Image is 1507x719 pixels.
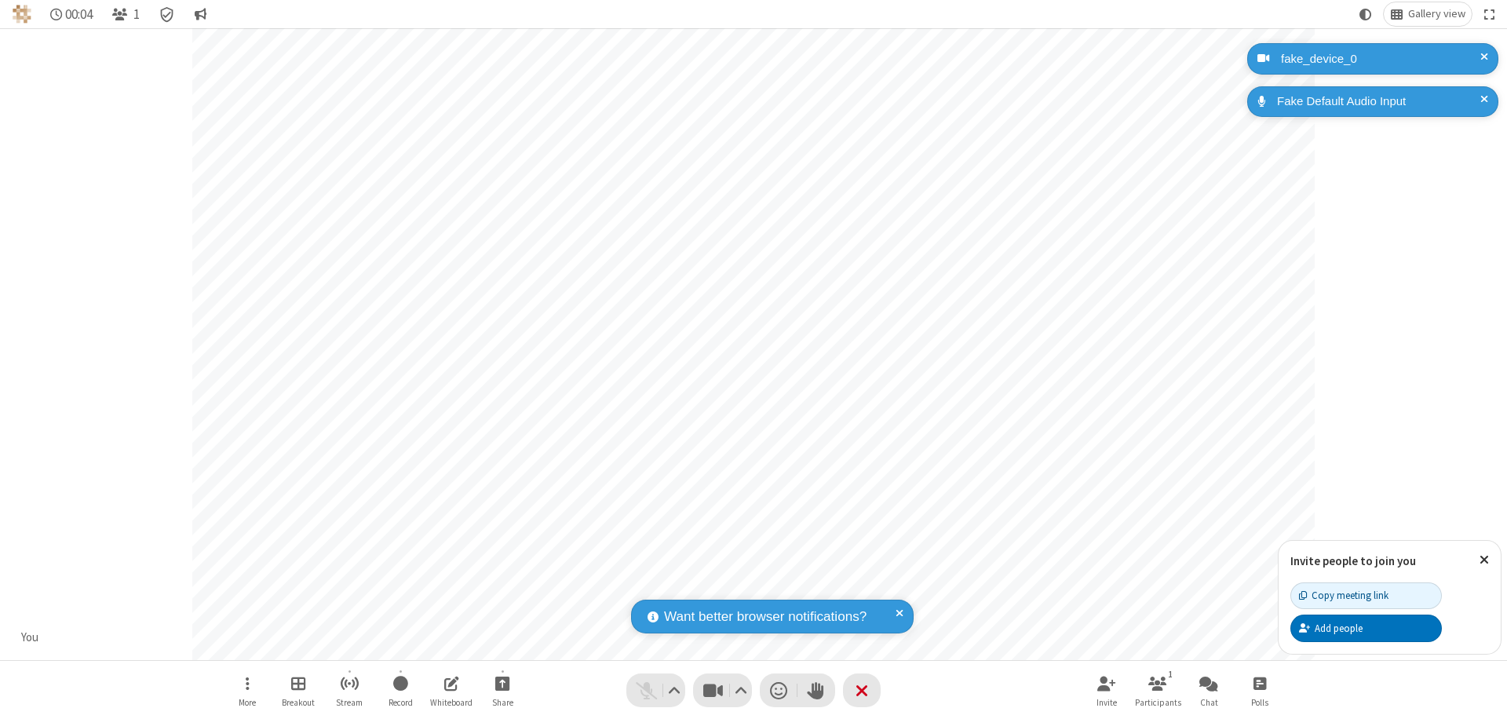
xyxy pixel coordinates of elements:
[326,668,373,713] button: Start streaming
[664,607,867,627] span: Want better browser notifications?
[1290,553,1416,568] label: Invite people to join you
[843,673,881,707] button: End or leave meeting
[428,668,475,713] button: Open shared whiteboard
[224,668,271,713] button: Open menu
[16,629,45,647] div: You
[1290,582,1442,609] button: Copy meeting link
[1384,2,1472,26] button: Change layout
[44,2,100,26] div: Timer
[664,673,685,707] button: Audio settings
[1290,615,1442,641] button: Add people
[282,698,315,707] span: Breakout
[1353,2,1378,26] button: Using system theme
[1185,668,1232,713] button: Open chat
[336,698,363,707] span: Stream
[1134,668,1181,713] button: Open participant list
[188,2,213,26] button: Conversation
[479,668,526,713] button: Start sharing
[760,673,797,707] button: Send a reaction
[65,7,93,22] span: 00:04
[693,673,752,707] button: Stop video (⌘+Shift+V)
[275,668,322,713] button: Manage Breakout Rooms
[1299,588,1388,603] div: Copy meeting link
[1096,698,1117,707] span: Invite
[1083,668,1130,713] button: Invite participants (⌘+Shift+I)
[1478,2,1502,26] button: Fullscreen
[1468,541,1501,579] button: Close popover
[133,7,140,22] span: 1
[1251,698,1268,707] span: Polls
[13,5,31,24] img: QA Selenium DO NOT DELETE OR CHANGE
[430,698,473,707] span: Whiteboard
[105,2,146,26] button: Open participant list
[1236,668,1283,713] button: Open poll
[239,698,256,707] span: More
[152,2,182,26] div: Meeting details Encryption enabled
[1200,698,1218,707] span: Chat
[1164,667,1177,681] div: 1
[377,668,424,713] button: Start recording
[731,673,752,707] button: Video setting
[1272,93,1487,111] div: Fake Default Audio Input
[492,698,513,707] span: Share
[389,698,413,707] span: Record
[1408,8,1465,20] span: Gallery view
[626,673,685,707] button: Unmute (⌘+Shift+A)
[797,673,835,707] button: Raise hand
[1135,698,1181,707] span: Participants
[1275,50,1487,68] div: fake_device_0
